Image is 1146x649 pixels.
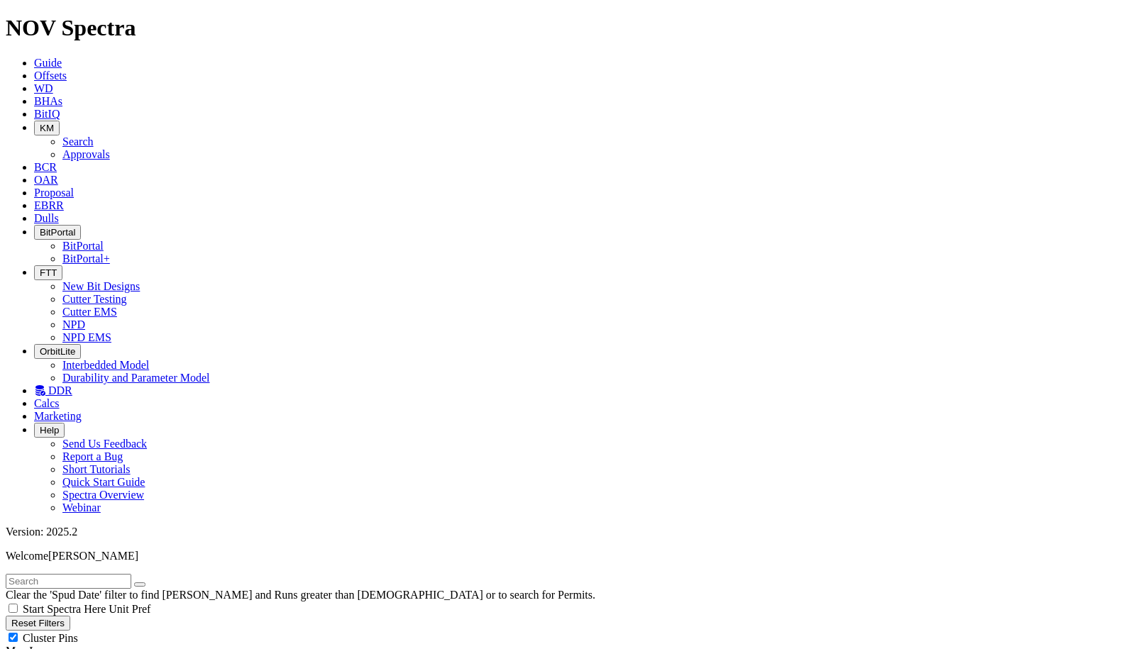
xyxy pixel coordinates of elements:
[62,489,144,501] a: Spectra Overview
[62,501,101,514] a: Webinar
[62,438,147,450] a: Send Us Feedback
[40,425,59,436] span: Help
[62,240,104,252] a: BitPortal
[6,550,1140,562] p: Welcome
[34,174,58,186] a: OAR
[62,359,149,371] a: Interbedded Model
[34,199,64,211] a: EBRR
[23,603,106,615] span: Start Spectra Here
[34,384,72,396] a: DDR
[62,280,140,292] a: New Bit Designs
[62,331,111,343] a: NPD EMS
[34,121,60,135] button: KM
[34,187,74,199] a: Proposal
[34,423,65,438] button: Help
[6,526,1140,538] div: Version: 2025.2
[6,589,595,601] span: Clear the 'Spud Date' filter to find [PERSON_NAME] and Runs greater than [DEMOGRAPHIC_DATA] or to...
[6,574,131,589] input: Search
[34,57,62,69] a: Guide
[9,604,18,613] input: Start Spectra Here
[34,108,60,120] a: BitIQ
[34,161,57,173] a: BCR
[34,225,81,240] button: BitPortal
[62,318,85,331] a: NPD
[40,346,75,357] span: OrbitLite
[34,82,53,94] a: WD
[34,410,82,422] a: Marketing
[48,550,138,562] span: [PERSON_NAME]
[6,15,1140,41] h1: NOV Spectra
[40,227,75,238] span: BitPortal
[6,616,70,631] button: Reset Filters
[34,265,62,280] button: FTT
[23,632,78,644] span: Cluster Pins
[62,450,123,462] a: Report a Bug
[62,135,94,148] a: Search
[40,123,54,133] span: KM
[62,293,127,305] a: Cutter Testing
[34,95,62,107] a: BHAs
[48,384,72,396] span: DDR
[34,344,81,359] button: OrbitLite
[62,463,131,475] a: Short Tutorials
[62,253,110,265] a: BitPortal+
[62,372,210,384] a: Durability and Parameter Model
[62,148,110,160] a: Approvals
[40,267,57,278] span: FTT
[62,476,145,488] a: Quick Start Guide
[109,603,150,615] span: Unit Pref
[34,212,59,224] a: Dulls
[62,306,117,318] a: Cutter EMS
[34,70,67,82] a: Offsets
[34,397,60,409] a: Calcs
